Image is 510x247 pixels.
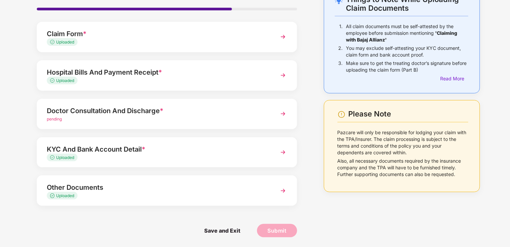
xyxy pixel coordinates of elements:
p: 2. [338,45,343,58]
img: svg+xml;base64,PHN2ZyB4bWxucz0iaHR0cDovL3d3dy53My5vcmcvMjAwMC9zdmciIHdpZHRoPSIxMy4zMzMiIGhlaWdodD... [50,193,56,198]
div: KYC And Bank Account Detail [47,144,267,155]
span: Uploaded [56,155,74,160]
img: svg+xml;base64,PHN2ZyB4bWxucz0iaHR0cDovL3d3dy53My5vcmcvMjAwMC9zdmciIHdpZHRoPSIxMy4zMzMiIGhlaWdodD... [50,40,56,44]
span: Save and Exit [198,224,247,237]
img: svg+xml;base64,PHN2ZyBpZD0iTmV4dCIgeG1sbnM9Imh0dHA6Ly93d3cudzMub3JnLzIwMDAvc3ZnIiB3aWR0aD0iMzYiIG... [277,146,289,158]
div: Doctor Consultation And Discharge [47,105,267,116]
p: 1. [339,23,343,43]
img: svg+xml;base64,PHN2ZyB4bWxucz0iaHR0cDovL3d3dy53My5vcmcvMjAwMC9zdmciIHdpZHRoPSIxMy4zMzMiIGhlaWdodD... [50,78,56,83]
div: Hospital Bills And Payment Receipt [47,67,267,78]
div: Other Documents [47,182,267,193]
div: Claim Form [47,28,267,39]
img: svg+xml;base64,PHN2ZyBpZD0iTmV4dCIgeG1sbnM9Imh0dHA6Ly93d3cudzMub3JnLzIwMDAvc3ZnIiB3aWR0aD0iMzYiIG... [277,69,289,81]
p: You may exclude self-attesting your KYC document, claim form and bank account proof. [346,45,468,58]
img: svg+xml;base64,PHN2ZyBpZD0iTmV4dCIgeG1sbnM9Imh0dHA6Ly93d3cudzMub3JnLzIwMDAvc3ZnIiB3aWR0aD0iMzYiIG... [277,108,289,120]
span: Uploaded [56,193,74,198]
img: svg+xml;base64,PHN2ZyBpZD0iTmV4dCIgeG1sbnM9Imh0dHA6Ly93d3cudzMub3JnLzIwMDAvc3ZnIiB3aWR0aD0iMzYiIG... [277,185,289,197]
p: 3. [338,60,343,73]
div: Please Note [348,109,468,118]
img: svg+xml;base64,PHN2ZyBpZD0iV2FybmluZ18tXzI0eDI0IiBkYXRhLW5hbWU9Ildhcm5pbmcgLSAyNHgyNCIgeG1sbnM9Im... [338,110,346,118]
span: pending [47,116,62,121]
img: svg+xml;base64,PHN2ZyBpZD0iTmV4dCIgeG1sbnM9Imh0dHA6Ly93d3cudzMub3JnLzIwMDAvc3ZnIiB3aWR0aD0iMzYiIG... [277,31,289,43]
span: Uploaded [56,78,74,83]
p: Pazcare will only be responsible for lodging your claim with the TPA/Insurer. The claim processin... [338,129,468,156]
p: All claim documents must be self-attested by the employee before submission mentioning [346,23,468,43]
button: Submit [257,224,297,237]
p: Make sure to get the treating doctor’s signature before uploading the claim form (Part B) [346,60,468,73]
div: Read More [440,75,468,82]
p: Also, all necessary documents required by the insurance company and the TPA will have to be furni... [338,158,468,178]
span: Uploaded [56,39,74,45]
img: svg+xml;base64,PHN2ZyB4bWxucz0iaHR0cDovL3d3dy53My5vcmcvMjAwMC9zdmciIHdpZHRoPSIxMy4zMzMiIGhlaWdodD... [50,155,56,160]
